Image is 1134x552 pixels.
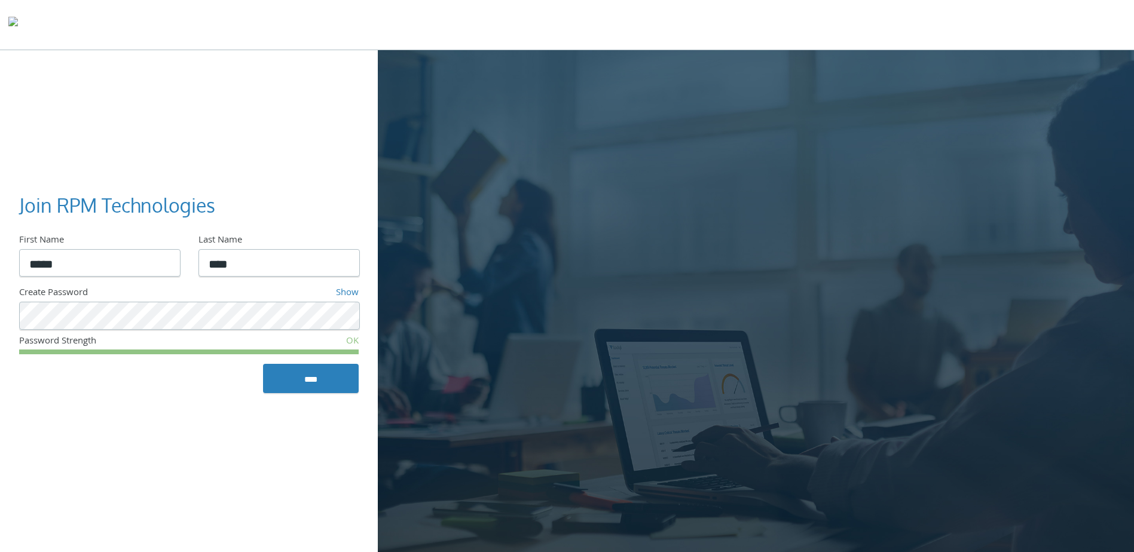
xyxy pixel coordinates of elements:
[19,286,236,302] div: Create Password
[19,192,349,219] h3: Join RPM Technologies
[198,234,359,249] div: Last Name
[246,335,359,350] div: OK
[336,286,359,301] a: Show
[19,335,246,350] div: Password Strength
[8,13,18,36] img: todyl-logo-dark.svg
[19,234,179,249] div: First Name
